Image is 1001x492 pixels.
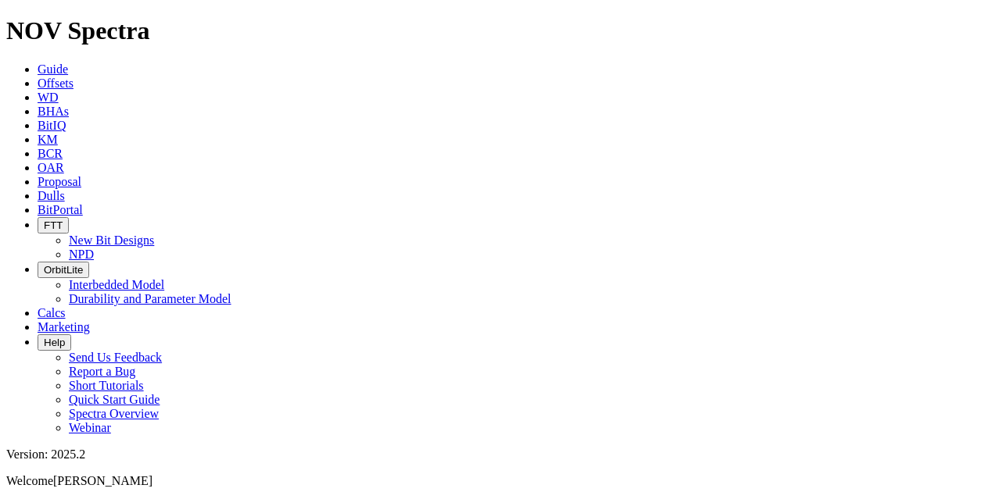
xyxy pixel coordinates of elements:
[44,264,83,276] span: OrbitLite
[38,203,83,216] a: BitPortal
[38,91,59,104] a: WD
[69,351,162,364] a: Send Us Feedback
[69,292,231,305] a: Durability and Parameter Model
[38,334,71,351] button: Help
[38,161,64,174] a: OAR
[69,393,160,406] a: Quick Start Guide
[38,217,69,234] button: FTT
[38,147,63,160] a: BCR
[38,262,89,278] button: OrbitLite
[6,16,995,45] h1: NOV Spectra
[6,447,995,462] div: Version: 2025.2
[38,105,69,118] a: BHAs
[38,306,66,319] a: Calcs
[53,474,152,487] span: [PERSON_NAME]
[44,337,65,348] span: Help
[38,119,66,132] a: BitIQ
[38,62,68,76] a: Guide
[44,219,63,231] span: FTT
[38,77,74,90] a: Offsets
[69,234,154,247] a: New Bit Designs
[69,278,164,291] a: Interbedded Model
[38,175,81,188] a: Proposal
[69,379,144,392] a: Short Tutorials
[38,189,65,202] a: Dulls
[69,407,159,420] a: Spectra Overview
[38,320,90,333] a: Marketing
[69,421,111,434] a: Webinar
[6,474,995,488] p: Welcome
[38,133,58,146] a: KM
[69,248,94,261] a: NPD
[69,365,135,378] a: Report a Bug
